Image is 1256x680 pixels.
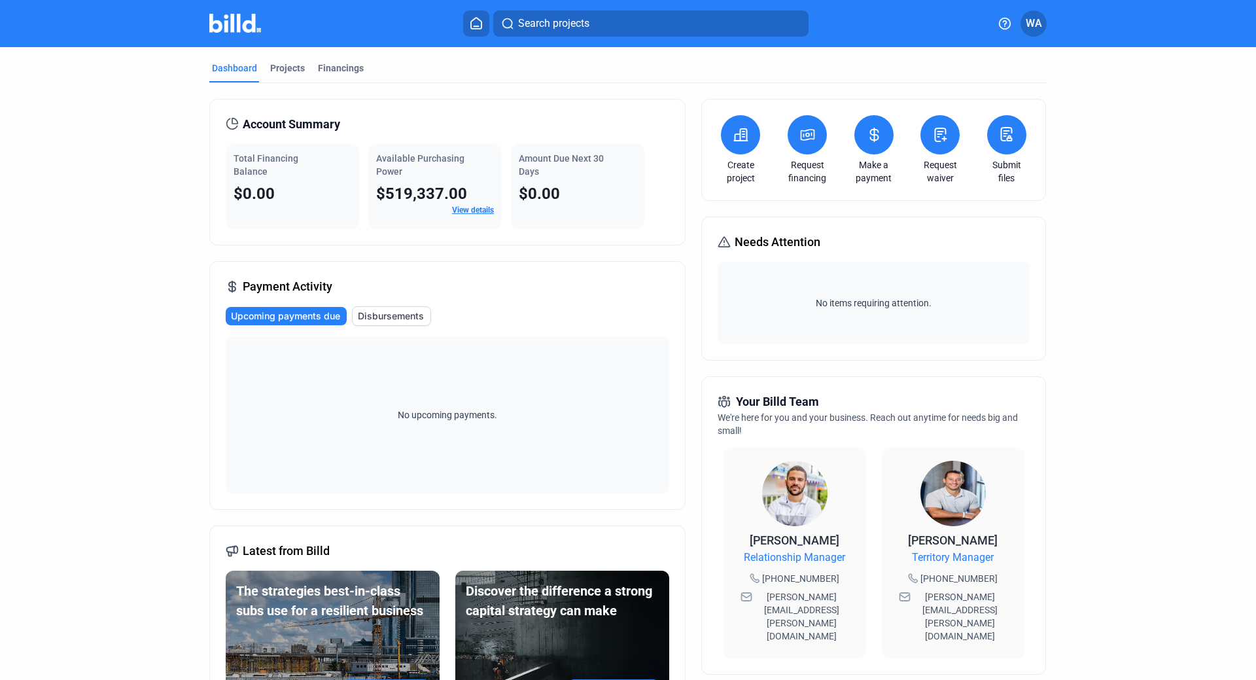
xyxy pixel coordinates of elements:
span: [PHONE_NUMBER] [920,572,998,585]
span: Needs Attention [735,233,820,251]
a: Create project [718,158,763,185]
span: No items requiring attention. [723,296,1024,310]
span: Search projects [518,16,589,31]
span: No upcoming payments. [389,408,506,421]
span: Upcoming payments due [231,310,340,323]
span: [PHONE_NUMBER] [762,572,839,585]
span: [PERSON_NAME] [750,533,839,547]
a: Submit files [984,158,1030,185]
div: The strategies best-in-class subs use for a resilient business [236,581,429,620]
button: Search projects [493,10,809,37]
button: Disbursements [352,306,431,326]
button: WA [1020,10,1047,37]
span: Account Summary [243,115,340,134]
a: Request waiver [917,158,963,185]
span: WA [1026,16,1042,31]
button: Upcoming payments due [226,307,347,325]
span: Latest from Billd [243,542,330,560]
img: Relationship Manager [762,461,828,526]
div: Projects [270,62,305,75]
a: Make a payment [851,158,897,185]
span: $519,337.00 [376,185,467,203]
span: Territory Manager [912,550,994,565]
span: [PERSON_NAME][EMAIL_ADDRESS][PERSON_NAME][DOMAIN_NAME] [755,590,849,643]
span: Available Purchasing Power [376,153,464,177]
span: Disbursements [358,310,424,323]
span: Relationship Manager [744,550,845,565]
div: Discover the difference a strong capital strategy can make [466,581,659,620]
img: Territory Manager [920,461,986,526]
span: Your Billd Team [736,393,819,411]
a: Request financing [784,158,830,185]
div: Dashboard [212,62,257,75]
a: View details [452,206,494,215]
span: [PERSON_NAME] [908,533,998,547]
div: Financings [318,62,364,75]
span: [PERSON_NAME][EMAIL_ADDRESS][PERSON_NAME][DOMAIN_NAME] [913,590,1007,643]
span: $0.00 [519,185,560,203]
span: We're here for you and your business. Reach out anytime for needs big and small! [718,412,1018,436]
span: Total Financing Balance [234,153,298,177]
img: Billd Company Logo [209,14,261,33]
span: Amount Due Next 30 Days [519,153,604,177]
span: $0.00 [234,185,275,203]
span: Payment Activity [243,277,332,296]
